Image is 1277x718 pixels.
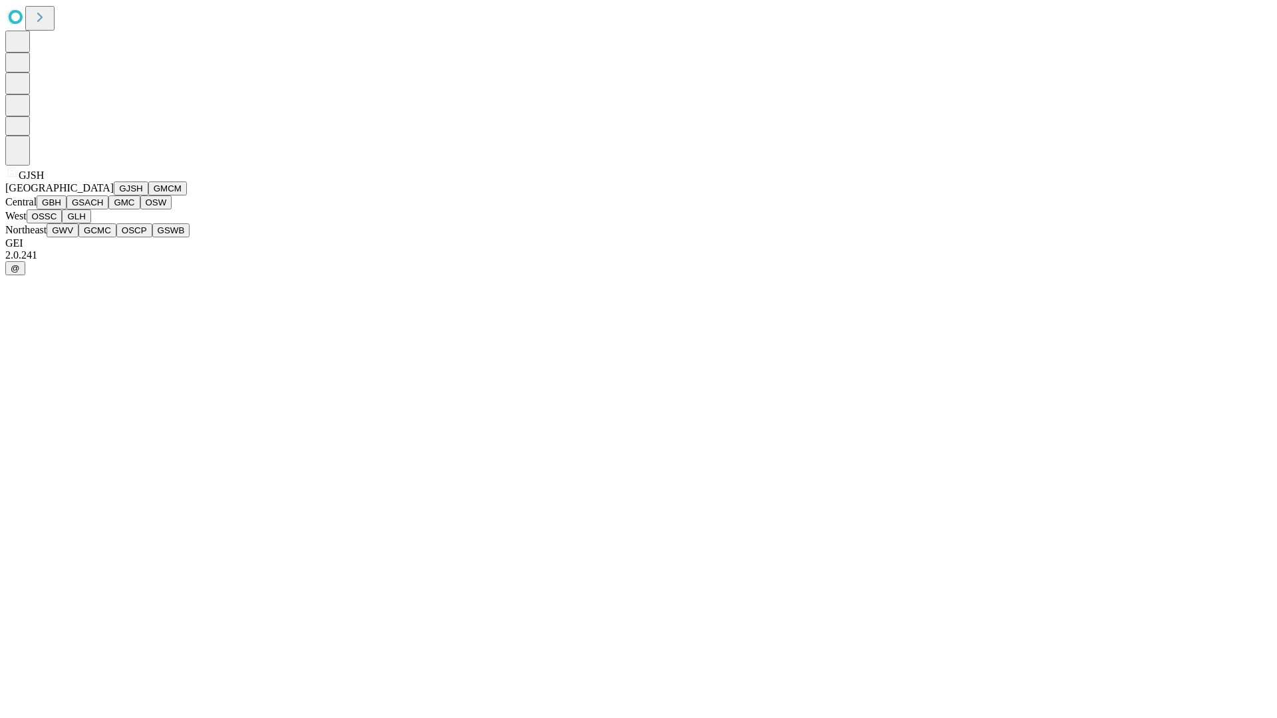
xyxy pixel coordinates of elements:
button: GJSH [114,181,148,195]
button: GSWB [152,223,190,237]
button: GMC [108,195,140,209]
button: OSCP [116,223,152,237]
span: Northeast [5,224,47,235]
button: @ [5,261,25,275]
span: GJSH [19,170,44,181]
button: GSACH [67,195,108,209]
span: Central [5,196,37,207]
div: GEI [5,237,1272,249]
button: OSSC [27,209,63,223]
button: GLH [62,209,90,223]
button: GBH [37,195,67,209]
button: GMCM [148,181,187,195]
button: OSW [140,195,172,209]
button: GWV [47,223,78,237]
span: West [5,210,27,221]
button: GCMC [78,223,116,237]
span: [GEOGRAPHIC_DATA] [5,182,114,193]
div: 2.0.241 [5,249,1272,261]
span: @ [11,263,20,273]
